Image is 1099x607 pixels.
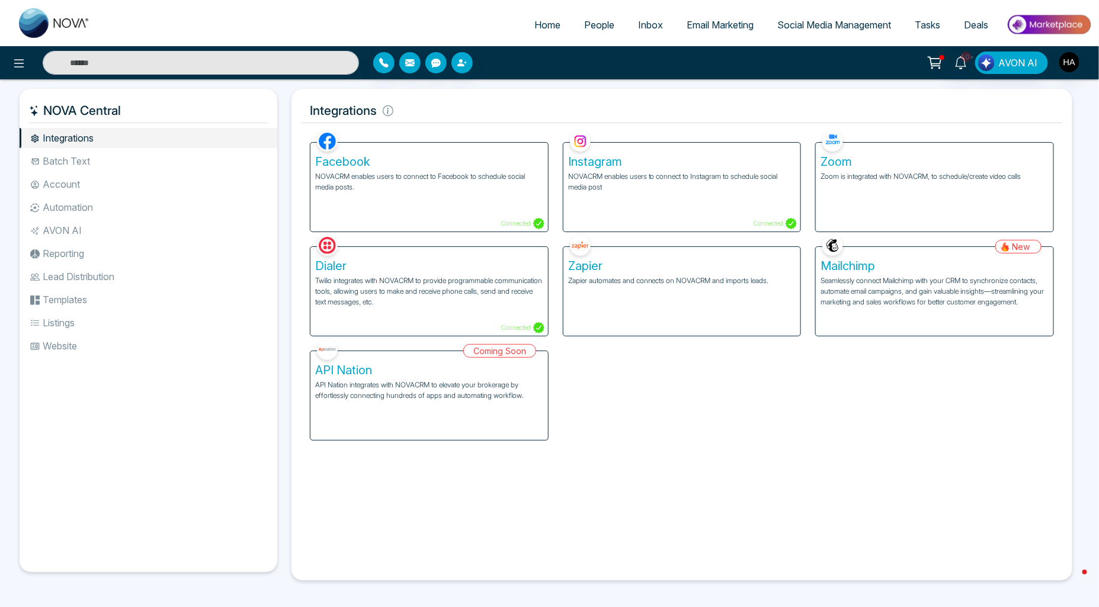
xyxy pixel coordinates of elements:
[301,98,1063,123] h5: Integrations
[1001,242,1010,252] img: new-tag
[317,235,338,256] img: Dialer
[638,19,663,31] span: Inbox
[315,275,543,307] p: Twilio integrates with NOVACRM to provide programmable communication tools, allowing users to mak...
[626,14,675,36] a: Inbox
[20,313,277,333] li: Listings
[584,19,614,31] span: People
[20,151,277,171] li: Batch Text
[568,171,796,192] p: NOVACRM enables users to connect to Instagram to schedule social media post
[903,14,952,36] a: Tasks
[20,174,277,194] li: Account
[568,275,796,286] p: Zapier automates and connects on NOVACRM and imports leads.
[822,235,843,256] img: Mailchimp
[572,14,626,36] a: People
[568,155,796,169] h5: Instagram
[753,218,797,229] p: Connected
[20,220,277,240] li: AVON AI
[317,131,338,152] img: Facebook
[20,290,277,310] li: Templates
[570,131,591,152] img: Instagram
[952,14,1000,36] a: Deals
[501,322,544,333] p: Connected
[29,98,268,123] h5: NOVA Central
[501,218,544,229] p: Connected
[20,336,277,356] li: Website
[523,14,572,36] a: Home
[821,275,1049,307] p: Seamlessly connect Mailchimp with your CRM to synchronize contacts, automate email campaigns, and...
[915,19,940,31] span: Tasks
[821,171,1049,182] p: Zoom is integrated with NOVACRM, to schedule/create video calls
[675,14,765,36] a: Email Marketing
[975,52,1048,74] button: AVON AI
[20,128,277,148] li: Integrations
[1059,52,1079,72] img: User Avatar
[534,19,560,31] span: Home
[570,235,591,256] img: Zapier
[533,218,544,229] img: Connected
[315,155,543,169] h5: Facebook
[765,14,903,36] a: Social Media Management
[533,322,544,333] img: Connected
[821,259,1049,273] h5: Mailchimp
[822,131,843,152] img: Zoom
[19,8,90,38] img: Nova CRM Logo
[961,52,972,62] span: 10+
[20,243,277,264] li: Reporting
[964,19,988,31] span: Deals
[568,259,796,273] h5: Zapier
[687,19,754,31] span: Email Marketing
[978,54,995,71] img: Lead Flow
[821,155,1049,169] h5: Zoom
[999,56,1038,70] span: AVON AI
[995,240,1042,253] div: New
[20,197,277,217] li: Automation
[1006,11,1092,38] img: Market-place.gif
[315,259,543,273] h5: Dialer
[315,171,543,192] p: NOVACRM enables users to connect to Facebook to schedule social media posts.
[947,52,975,72] a: 10+
[777,19,891,31] span: Social Media Management
[1059,567,1087,595] iframe: Intercom live chat
[786,218,797,229] img: Connected
[20,266,277,287] li: Lead Distribution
